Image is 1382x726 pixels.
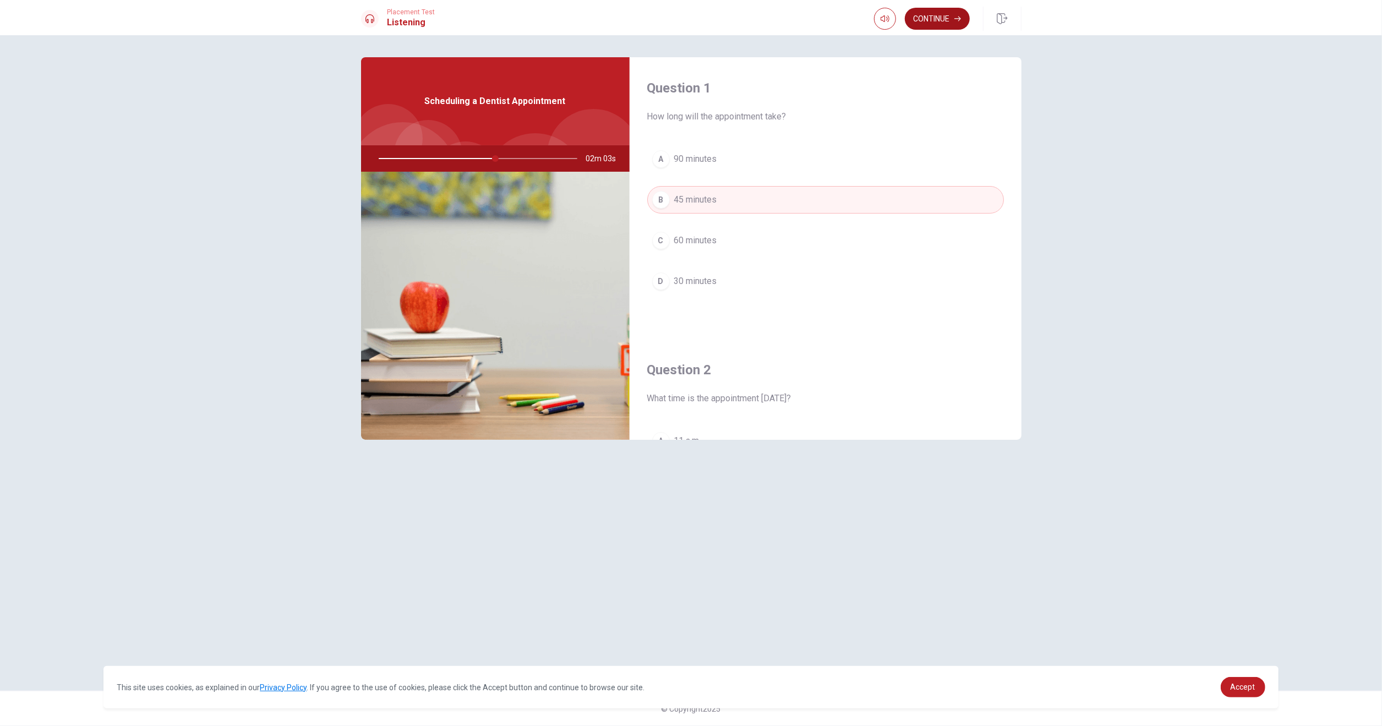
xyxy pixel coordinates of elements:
a: Privacy Policy [260,683,307,692]
span: Accept [1231,683,1255,691]
button: D30 minutes [647,268,1004,295]
div: A [652,432,670,450]
h4: Question 1 [647,79,1004,97]
div: cookieconsent [103,666,1278,708]
div: C [652,232,670,249]
h4: Question 2 [647,361,1004,379]
span: Scheduling a Dentist Appointment [425,95,566,108]
span: 11 a.m. [674,434,701,447]
h1: Listening [387,16,435,29]
img: Scheduling a Dentist Appointment [361,172,630,440]
button: A90 minutes [647,145,1004,173]
span: 60 minutes [674,234,717,247]
div: D [652,272,670,290]
button: B45 minutes [647,186,1004,214]
span: Placement Test [387,8,435,16]
button: C60 minutes [647,227,1004,254]
span: 90 minutes [674,152,717,166]
span: 30 minutes [674,275,717,288]
button: Continue [905,8,970,30]
span: 45 minutes [674,193,717,206]
a: dismiss cookie message [1221,677,1265,697]
span: This site uses cookies, as explained in our . If you agree to the use of cookies, please click th... [117,683,644,692]
span: © Copyright 2025 [662,705,721,713]
div: B [652,191,670,209]
span: What time is the appointment [DATE]? [647,392,1004,405]
button: A11 a.m. [647,427,1004,455]
span: How long will the appointment take? [647,110,1004,123]
div: A [652,150,670,168]
span: 02m 03s [586,145,625,172]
